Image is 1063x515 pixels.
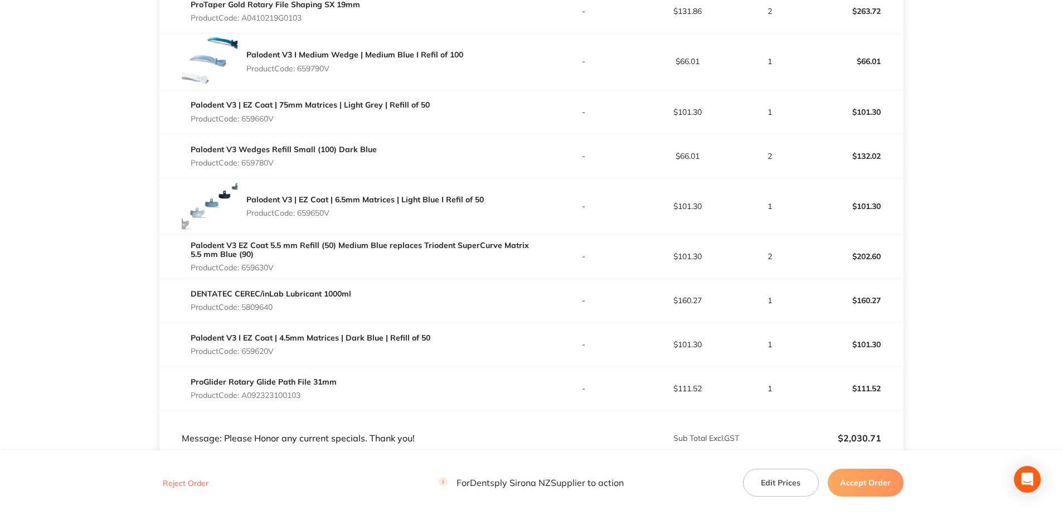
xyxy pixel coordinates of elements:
p: - [532,57,635,66]
p: - [532,7,635,16]
p: Product Code: 659790V [246,64,463,73]
p: $111.52 [636,384,739,393]
p: 1 [740,340,799,349]
a: Palodent V3 I Medium Wedge | Medium Blue I Refil of 100 [246,50,463,60]
p: 2 [740,252,799,261]
p: $101.30 [636,252,739,261]
td: Message: Please Honor any current specials. Thank you! [159,411,531,444]
p: $131.86 [636,7,739,16]
div: Open Intercom Messenger [1014,466,1041,493]
p: $101.30 [800,331,903,358]
img: cW5md2MzdQ [182,34,237,90]
p: - [532,296,635,305]
p: Product Code: 659660V [191,114,430,123]
p: 1 [740,202,799,211]
p: 2 [740,7,799,16]
p: Product Code: 659780V [191,158,377,167]
p: $101.30 [636,202,739,211]
p: $66.01 [636,57,739,66]
p: Sub Total Excl. GST [532,434,739,443]
p: - [532,340,635,349]
a: Palodent V3 I EZ Coat | 4.5mm Matrices | Dark Blue | Refill of 50 [191,333,430,343]
a: DENTATEC CEREC/inLab Lubricant 1000ml [191,289,351,299]
p: Product Code: 5809640 [191,303,351,312]
a: Palodent V3 Wedges Refill Small (100) Dark Blue [191,144,377,154]
p: - [532,152,635,161]
p: Product Code: 659630V [191,263,531,272]
p: For Dentsply Sirona NZ Supplier to action [439,478,624,488]
p: $111.52 [800,375,903,402]
p: $101.30 [800,193,903,220]
img: ZjY5OHg5OA [182,178,237,234]
p: $66.01 [636,152,739,161]
p: - [532,202,635,211]
p: $160.27 [636,296,739,305]
a: Palodent V3 | EZ Coat | 75mm Matrices | Light Grey | Refill of 50 [191,100,430,110]
p: 2 [740,152,799,161]
p: Product Code: 659620V [191,347,430,356]
a: ProGlider Rotary Glide Path File 31mm [191,377,337,387]
p: $101.30 [636,340,739,349]
p: 1 [740,384,799,393]
p: - [532,384,635,393]
p: 1 [740,57,799,66]
p: $132.02 [800,143,903,169]
p: Product Code: 659650V [246,208,484,217]
p: - [532,252,635,261]
a: Palodent V3 EZ Coat 5.5 mm Refill (50) Medium Blue replaces Triodent SuperCurve Matrix 5.5 mm Blu... [191,240,529,259]
p: $101.30 [800,99,903,125]
p: $160.27 [800,287,903,314]
p: 1 [740,296,799,305]
button: Accept Order [828,469,904,497]
p: Product Code: A0410219G0103 [191,13,360,22]
p: Product Code: A092323100103 [191,391,337,400]
p: 1 [740,108,799,116]
p: $101.30 [636,108,739,116]
button: Edit Prices [743,469,819,497]
a: Palodent V3 | EZ Coat | 6.5mm Matrices | Light Blue I Refil of 50 [246,195,484,205]
p: $2,030.71 [740,433,881,443]
p: $202.60 [800,243,903,270]
p: $66.01 [800,48,903,75]
p: - [532,108,635,116]
button: Reject Order [159,478,212,488]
